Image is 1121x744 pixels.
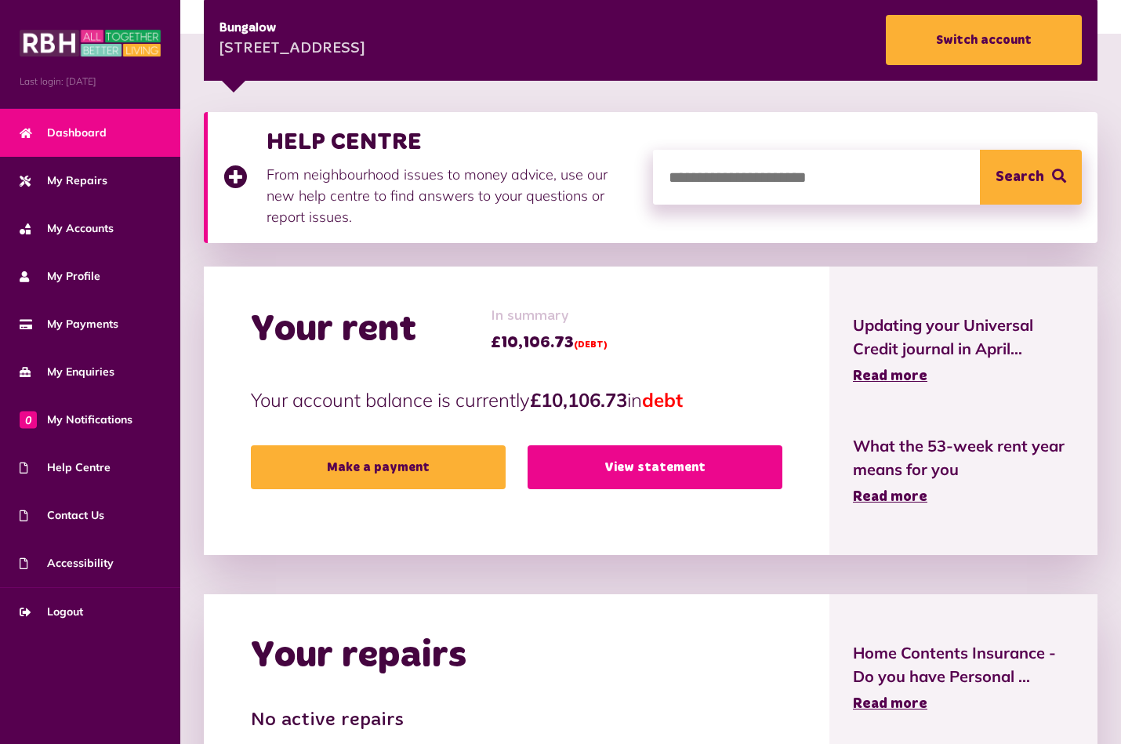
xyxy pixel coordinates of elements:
[886,15,1082,65] a: Switch account
[853,697,927,711] span: Read more
[853,641,1074,688] span: Home Contents Insurance - Do you have Personal ...
[219,38,365,61] div: [STREET_ADDRESS]
[853,369,927,383] span: Read more
[574,340,608,350] span: (DEBT)
[853,314,1074,361] span: Updating your Universal Credit journal in April...
[267,128,637,156] h3: HELP CENTRE
[528,445,782,489] a: View statement
[642,388,683,412] span: debt
[853,641,1074,715] a: Home Contents Insurance - Do you have Personal ... Read more
[20,411,37,428] span: 0
[251,633,466,679] h2: Your repairs
[251,386,782,414] p: Your account balance is currently in
[20,74,161,89] span: Last login: [DATE]
[251,710,782,732] h3: No active repairs
[853,490,927,504] span: Read more
[251,307,416,353] h2: Your rent
[491,331,608,354] span: £10,106.73
[219,19,365,38] div: Bungalow
[20,555,114,572] span: Accessibility
[20,172,107,189] span: My Repairs
[20,604,83,620] span: Logout
[20,364,114,380] span: My Enquiries
[267,164,637,227] p: From neighbourhood issues to money advice, use our new help centre to find answers to your questi...
[20,507,104,524] span: Contact Us
[853,314,1074,387] a: Updating your Universal Credit journal in April... Read more
[853,434,1074,481] span: What the 53-week rent year means for you
[20,220,114,237] span: My Accounts
[853,434,1074,508] a: What the 53-week rent year means for you Read more
[996,150,1044,205] span: Search
[20,459,111,476] span: Help Centre
[251,445,506,489] a: Make a payment
[20,27,161,59] img: MyRBH
[20,268,100,285] span: My Profile
[980,150,1082,205] button: Search
[491,306,608,327] span: In summary
[530,388,627,412] strong: £10,106.73
[20,316,118,332] span: My Payments
[20,412,132,428] span: My Notifications
[20,125,107,141] span: Dashboard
